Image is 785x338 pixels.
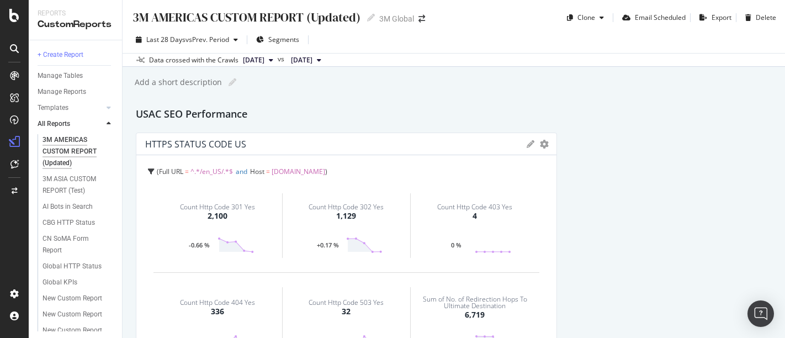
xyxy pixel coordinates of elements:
[38,18,113,31] div: CustomReports
[309,204,384,210] div: Count Http Code 302 Yes
[712,13,731,22] div: Export
[38,102,103,114] a: Templates
[741,9,776,27] button: Delete
[379,13,414,24] div: 3M Global
[180,204,255,210] div: Count Http Code 301 Yes
[43,325,102,336] div: New Custom Report
[149,55,238,65] div: Data crossed with the Crawls
[180,299,255,306] div: Count Http Code 404 Yes
[336,210,356,221] div: 1,129
[43,217,95,229] div: CBG HTTP Status
[38,70,83,82] div: Manage Tables
[438,242,475,248] div: 0 %
[635,13,686,22] div: Email Scheduled
[309,299,384,306] div: Count Http Code 503 Yes
[43,261,102,272] div: Global HTTP Status
[268,35,299,44] span: Segments
[134,77,222,88] div: Add a short description
[38,49,114,61] a: + Create Report
[211,306,224,317] div: 336
[695,9,731,27] button: Export
[310,242,347,248] div: +0.17 %
[38,49,83,61] div: + Create Report
[136,106,772,124] div: USAC SEO Performance
[38,70,114,82] a: Manage Tables
[43,233,114,256] a: CN SoMA Form Report
[43,134,114,169] a: 3M AMERICAS CUSTOM REPORT (Updated)
[236,167,247,176] span: and
[43,217,114,229] a: CBG HTTP Status
[181,242,218,248] div: -0.66 %
[43,201,114,213] a: AI Bots in Search
[185,35,229,44] span: vs Prev. Period
[43,293,114,304] a: New Custom Report
[250,167,264,176] span: Host
[238,54,278,67] button: [DATE]
[185,167,189,176] span: =
[136,106,247,124] h2: USAC SEO Performance
[465,309,485,320] div: 6,719
[252,31,304,49] button: Segments
[38,118,70,130] div: All Reports
[146,35,185,44] span: Last 28 Days
[272,167,325,176] span: [DOMAIN_NAME]
[437,204,512,210] div: Count Http Code 403 Yes
[747,300,774,327] div: Open Intercom Messenger
[38,9,113,18] div: Reports
[43,261,114,272] a: Global HTTP Status
[577,13,595,22] div: Clone
[43,201,93,213] div: AI Bots in Search
[131,9,360,26] div: 3M AMERICAS CUSTOM REPORT (Updated)
[43,173,114,197] a: 3M ASIA CUSTOM REPORT (Test)
[43,325,114,336] a: New Custom Report
[43,277,114,288] a: Global KPIs
[159,167,183,176] span: Full URL
[243,55,264,65] span: 2025 Sep. 28th
[229,78,236,86] i: Edit report name
[473,210,477,221] div: 4
[540,140,549,148] div: gear
[208,210,227,221] div: 2,100
[43,309,102,320] div: New Custom Report
[278,54,287,64] span: vs
[563,9,608,27] button: Clone
[342,306,351,317] div: 32
[415,296,535,309] div: Sum of No. of Redirection Hops To Ultimate Destination
[131,31,242,49] button: Last 28 DaysvsPrev. Period
[43,277,77,288] div: Global KPIs
[43,134,109,169] div: 3M AMERICAS CUSTOM REPORT (Updated)
[367,14,375,22] i: Edit report name
[38,102,68,114] div: Templates
[287,54,326,67] button: [DATE]
[43,233,104,256] div: CN SoMA Form Report
[418,15,425,23] div: arrow-right-arrow-left
[43,293,102,304] div: New Custom Report
[145,139,246,150] div: HTTPS STATUS CODE US
[190,167,233,176] span: ^.*/en_US/.*$
[618,9,686,27] button: Email Scheduled
[38,86,86,98] div: Manage Reports
[43,309,114,320] a: New Custom Report
[38,118,103,130] a: All Reports
[38,86,114,98] a: Manage Reports
[43,173,107,197] div: 3M ASIA CUSTOM REPORT (Test)
[266,167,270,176] span: =
[756,13,776,22] div: Delete
[291,55,312,65] span: 2025 Sep. 7th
